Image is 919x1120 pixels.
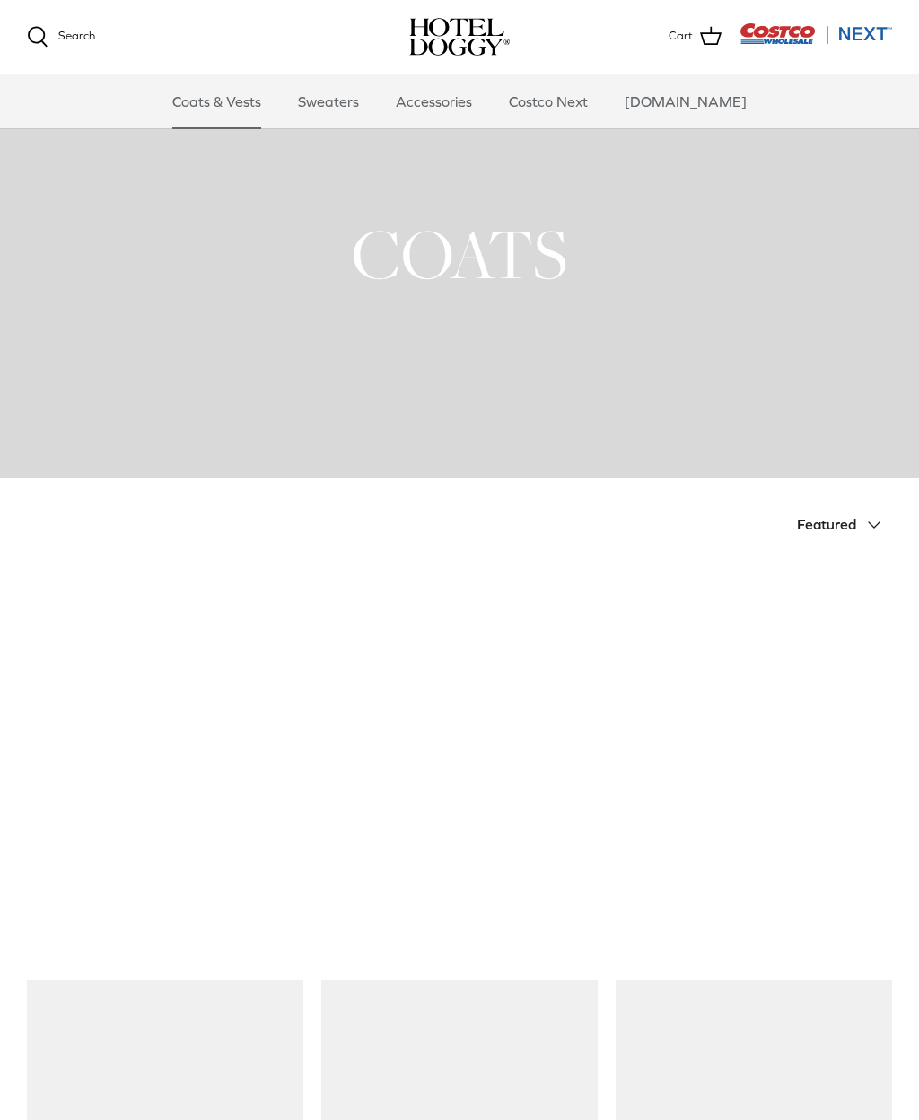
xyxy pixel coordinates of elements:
a: Accessories [380,74,488,128]
a: Search [27,26,95,48]
a: Coats & Vests [156,74,277,128]
a: Visit Costco Next [740,34,892,48]
a: [DOMAIN_NAME] [608,74,763,128]
a: Costco Next [493,74,604,128]
img: hoteldoggycom [409,18,510,56]
span: Cart [669,27,693,46]
img: Costco Next [740,22,892,45]
span: Search [58,29,95,42]
a: hoteldoggy.com hoteldoggycom [409,18,510,56]
h1: COATS [27,210,892,298]
a: Sweaters [282,74,375,128]
a: Cart [669,25,722,48]
span: Featured [797,516,856,532]
button: Featured [797,505,892,545]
